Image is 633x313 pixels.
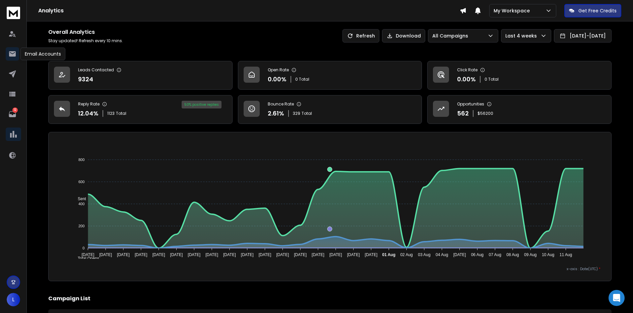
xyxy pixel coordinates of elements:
tspan: [DATE] [223,252,236,257]
a: Bounce Rate2.61%329Total [238,95,422,124]
button: Refresh [342,29,379,43]
p: Reply Rate [78,101,100,107]
tspan: [DATE] [152,252,165,257]
tspan: [DATE] [188,252,201,257]
tspan: 04 Aug [436,252,448,257]
tspan: [DATE] [206,252,218,257]
p: Download [396,32,421,39]
a: Opportunities562$56200 [427,95,612,124]
tspan: [DATE] [312,252,324,257]
tspan: 200 [78,224,84,228]
h1: Analytics [38,7,460,15]
p: $ 56200 [478,111,493,116]
tspan: [DATE] [117,252,130,257]
p: 12 [12,107,18,113]
p: Get Free Credits [578,7,617,14]
tspan: [DATE] [100,252,112,257]
tspan: 400 [78,202,84,206]
tspan: 11 Aug [560,252,572,257]
p: All Campaigns [432,32,471,39]
p: 0.00 % [268,75,287,84]
tspan: [DATE] [135,252,147,257]
tspan: 600 [78,180,84,184]
p: 12.04 % [78,109,99,118]
span: Total [116,111,126,116]
p: x-axis : Date(UTC) [59,266,600,271]
p: Refresh [356,32,375,39]
p: Bounce Rate [268,101,294,107]
div: Open Intercom Messenger [609,290,625,306]
a: Reply Rate12.04%1123Total50% positive replies [48,95,233,124]
tspan: [DATE] [82,252,94,257]
tspan: [DATE] [365,252,378,257]
tspan: 03 Aug [418,252,431,257]
button: L [7,293,20,306]
tspan: [DATE] [347,252,360,257]
p: 0 Total [485,77,499,82]
span: 1123 [107,111,115,116]
button: Download [382,29,425,43]
tspan: 02 Aug [400,252,413,257]
p: Leads Contacted [78,67,114,73]
tspan: [DATE] [276,252,289,257]
p: 0.00 % [457,75,476,84]
tspan: 06 Aug [471,252,484,257]
tspan: 08 Aug [507,252,519,257]
p: 2.61 % [268,109,284,118]
div: 50 % positive replies [182,101,221,108]
p: Stay updated! Refresh every 10 mins. [48,38,123,44]
span: Total [302,111,312,116]
span: Sent [73,197,86,201]
tspan: [DATE] [329,252,342,257]
p: Click Rate [457,67,478,73]
p: 0 Total [295,77,309,82]
button: [DATE]-[DATE] [554,29,612,43]
span: 329 [293,111,300,116]
tspan: [DATE] [453,252,466,257]
img: logo [7,7,20,19]
p: Last 4 weeks [505,32,540,39]
a: Open Rate0.00%0 Total [238,61,422,90]
tspan: 10 Aug [542,252,554,257]
button: Get Free Credits [564,4,621,17]
p: My Workspace [494,7,532,14]
tspan: 07 Aug [489,252,501,257]
div: Email Accounts [20,48,65,60]
tspan: [DATE] [259,252,271,257]
h2: Campaign List [48,295,612,303]
tspan: 09 Aug [524,252,536,257]
h1: Overall Analytics [48,28,123,36]
span: Total Opens [73,256,99,261]
tspan: 800 [78,158,84,162]
tspan: 01 Aug [382,252,396,257]
tspan: [DATE] [170,252,183,257]
tspan: 0 [83,246,85,250]
tspan: [DATE] [241,252,254,257]
a: Leads Contacted9324 [48,61,233,90]
p: 9324 [78,75,93,84]
p: Opportunities [457,101,484,107]
a: 12 [6,107,19,121]
a: Click Rate0.00%0 Total [427,61,612,90]
tspan: [DATE] [294,252,307,257]
p: Open Rate [268,67,289,73]
p: 562 [457,109,469,118]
